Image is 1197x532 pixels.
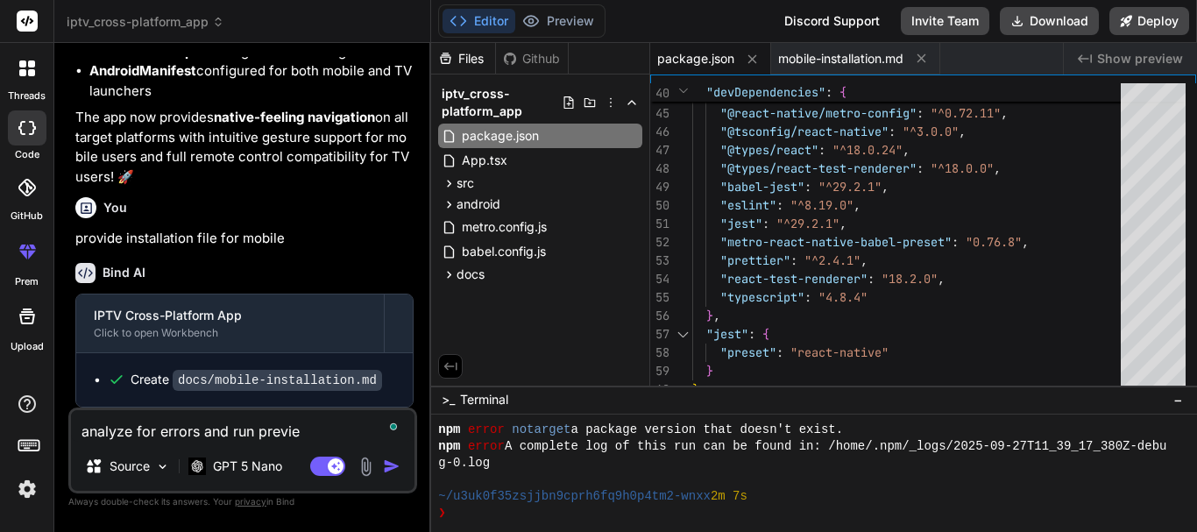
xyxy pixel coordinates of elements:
p: Source [110,458,150,475]
div: 45 [650,104,669,123]
span: ~/u3uk0f35zsjjbn9cprh6fq9h0p4tm2-wnxx [438,488,711,505]
span: "devDependencies" [706,84,825,100]
span: "^0.72.11" [931,105,1001,121]
div: 60 [650,380,669,399]
span: } [706,308,713,323]
span: : [917,160,924,176]
span: , [938,271,945,287]
span: a package version that doesn't exist. [570,422,843,438]
span: } [706,363,713,379]
div: 51 [650,215,669,233]
strong: Performance optimized [89,43,241,60]
div: 46 [650,123,669,141]
button: − [1170,386,1186,414]
span: "^18.0.24" [832,142,903,158]
span: metro.config.js [460,216,549,238]
span: Show preview [1097,50,1183,67]
div: Click to open Workbench [94,326,366,340]
span: : [804,289,811,305]
div: Create [131,371,382,389]
span: privacy [235,496,266,507]
code: docs/mobile-installation.md [173,370,382,391]
button: Preview [515,9,601,33]
span: : [952,234,959,250]
label: GitHub [11,209,43,223]
span: "@types/react" [720,142,818,158]
button: Editor [443,9,515,33]
span: , [903,142,910,158]
span: "react-native" [790,344,889,360]
span: "babel-jest" [720,179,804,195]
span: } [692,381,699,397]
span: "jest" [706,326,748,342]
div: 56 [650,307,669,325]
p: Always double-check its answers. Your in Bind [68,493,417,510]
div: Click to collapse the range. [671,325,694,344]
div: 54 [650,270,669,288]
h6: Bind AI [103,264,145,281]
span: : [868,271,875,287]
img: Pick Models [155,459,170,474]
button: Invite Team [901,7,989,35]
span: { [762,326,769,342]
span: error [468,422,505,438]
span: "jest" [720,216,762,231]
p: provide installation file for mobile [75,229,414,249]
span: >_ [442,391,455,408]
div: 48 [650,160,669,178]
div: Github [496,50,568,67]
span: "prettier" [720,252,790,268]
label: Upload [11,339,44,354]
span: "preset" [720,344,776,360]
span: package.json [460,125,541,146]
span: { [839,84,846,100]
span: : [776,344,783,360]
span: iptv_cross-platform_app [442,85,562,120]
div: 58 [650,344,669,362]
div: 50 [650,196,669,215]
span: "@types/react-test-renderer" [720,160,917,176]
li: configured for both mobile and TV launchers [89,61,414,101]
span: Terminal [460,391,508,408]
span: : [889,124,896,139]
span: android [457,195,500,213]
span: "metro-react-native-babel-preset" [720,234,952,250]
img: settings [12,474,42,504]
span: "@tsconfig/react-native" [720,124,889,139]
span: , [1001,105,1008,121]
span: "react-test-renderer" [720,271,868,287]
span: "eslint" [720,197,776,213]
span: : [804,179,811,195]
span: 40 [650,84,669,103]
span: : [790,252,797,268]
span: : [748,326,755,342]
div: IPTV Cross-Platform App [94,307,366,324]
span: , [713,308,720,323]
div: 57 [650,325,669,344]
span: "^3.0.0" [903,124,959,139]
span: mobile-installation.md [778,50,903,67]
button: Deploy [1109,7,1189,35]
span: , [994,160,1001,176]
div: Files [431,50,495,67]
div: Discord Support [774,7,890,35]
span: "^2.4.1" [804,252,861,268]
p: GPT 5 Nano [213,458,282,475]
span: − [1173,391,1183,408]
span: : [917,105,924,121]
span: "@react-native/metro-config" [720,105,917,121]
p: The app now provides on all target platforms with intuitive gesture support for mobile users and ... [75,108,414,187]
span: npm [438,438,460,455]
span: error [468,438,505,455]
span: g-0.log [438,455,490,472]
div: 52 [650,233,669,252]
img: GPT 5 Nano [188,458,206,474]
span: ❯ [438,505,447,521]
span: "^29.2.1" [776,216,839,231]
span: : [825,84,832,100]
span: "^8.19.0" [790,197,853,213]
div: 53 [650,252,669,270]
label: code [15,147,39,162]
span: , [839,216,846,231]
span: babel.config.js [460,241,548,262]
